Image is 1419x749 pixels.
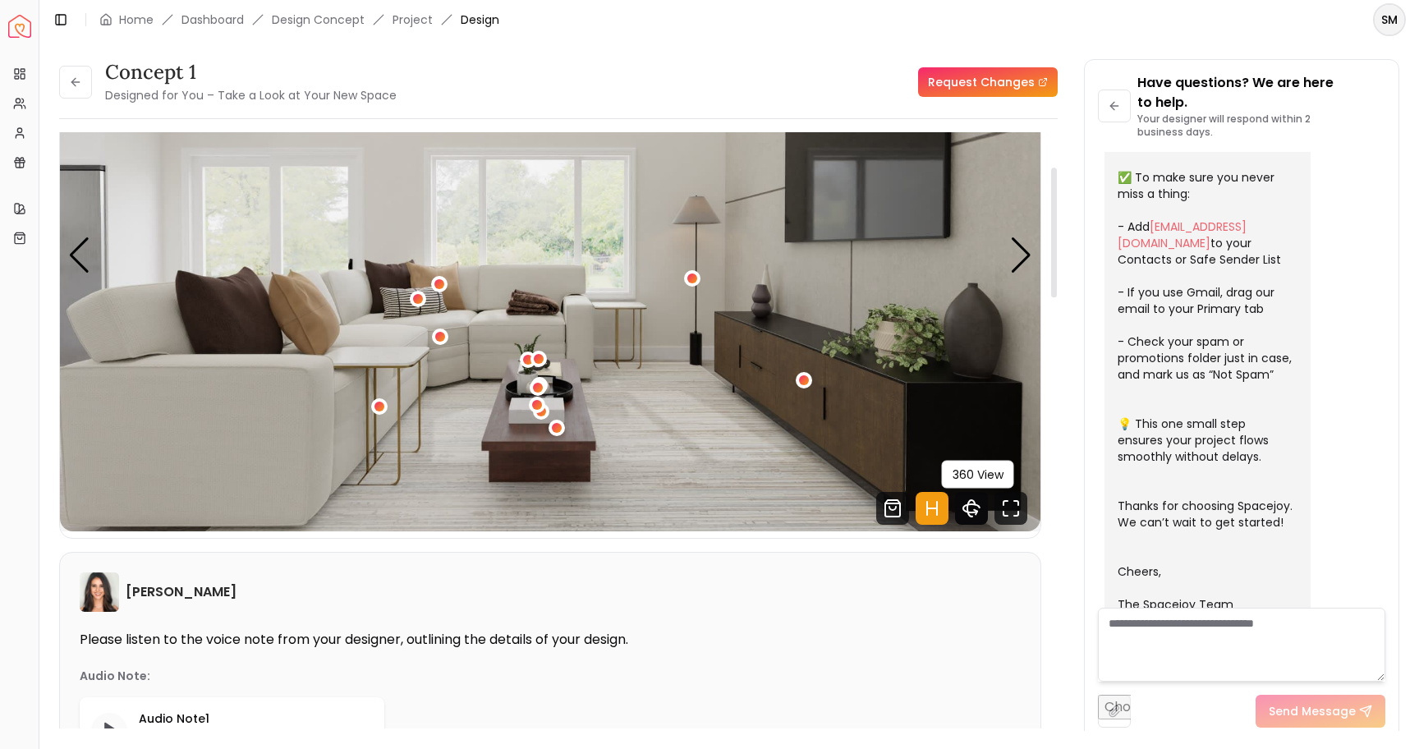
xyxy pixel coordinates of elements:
span: SM [1375,5,1404,34]
p: Audio Note: [80,668,150,684]
div: Next slide [1010,237,1032,273]
p: 360 View [953,466,1003,483]
p: Have questions? We are here to help. [1137,73,1385,113]
div: Mute audio [351,728,371,748]
nav: breadcrumb [99,11,499,28]
p: Please listen to the voice note from your designer, outlining the details of your design. [80,632,1021,648]
img: Spacejoy Logo [8,15,31,38]
svg: Hotspots Toggle [916,492,948,525]
h6: [PERSON_NAME] [126,582,236,602]
a: Spacejoy [8,15,31,38]
a: Home [119,11,154,28]
a: [EMAIL_ADDRESS][DOMAIN_NAME] [1118,218,1247,251]
li: Design Concept [272,11,365,28]
svg: Fullscreen [994,492,1027,525]
a: Request Changes [918,67,1058,97]
p: Your designer will respond within 2 business days. [1137,113,1385,139]
svg: 360 View [955,492,988,525]
img: Angela Amore [80,572,119,612]
span: Design [461,11,499,28]
p: Audio Note 1 [139,710,371,727]
div: Previous slide [68,237,90,273]
button: SM [1373,3,1406,36]
svg: Shop Products from this design [876,492,909,525]
button: Play audio note [93,713,126,746]
small: Designed for You – Take a Look at Your New Space [105,87,397,103]
h3: concept 1 [105,59,397,85]
a: Project [393,11,433,28]
a: Dashboard [181,11,244,28]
